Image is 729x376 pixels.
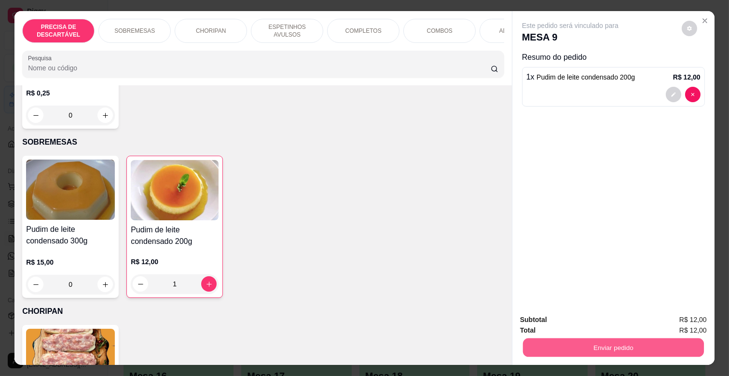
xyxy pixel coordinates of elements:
button: decrease-product-quantity [28,277,43,292]
p: MESA 9 [522,30,619,44]
button: decrease-product-quantity [685,87,701,102]
img: product-image [26,160,115,220]
p: 1 x [526,71,635,83]
p: R$ 12,00 [131,257,219,267]
img: product-image [131,160,219,220]
button: Close [697,13,713,28]
button: decrease-product-quantity [682,21,697,36]
p: SOBREMESAS [22,136,504,148]
strong: Total [520,326,536,334]
p: ESPETINHOS AVULSOS [259,23,315,39]
p: CHORIPAN [22,306,504,317]
p: CHORIPAN [196,27,226,35]
button: decrease-product-quantity [666,87,681,102]
span: Pudim de leite condensado 200g [536,73,635,81]
p: PRECISA DE DESCARTÁVEL [30,23,86,39]
p: ADICIONAIS [499,27,533,35]
p: SOBREMESAS [114,27,155,35]
p: R$ 15,00 [26,257,115,267]
p: COMPLETOS [345,27,382,35]
span: R$ 12,00 [679,314,707,325]
h4: Pudim de leite condensado 300g [26,224,115,247]
h4: Pudim de leite condensado 200g [131,224,219,247]
p: R$ 0,25 [26,88,115,98]
button: increase-product-quantity [201,276,217,292]
span: R$ 12,00 [679,325,707,336]
p: COMBOS [427,27,453,35]
p: R$ 12,00 [673,72,701,82]
p: Resumo do pedido [522,52,705,63]
button: Enviar pedido [523,338,704,357]
button: increase-product-quantity [97,277,113,292]
label: Pesquisa [28,54,55,62]
button: decrease-product-quantity [133,276,148,292]
input: Pesquisa [28,63,491,73]
p: Este pedido será vinculado para [522,21,619,30]
strong: Subtotal [520,316,547,323]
